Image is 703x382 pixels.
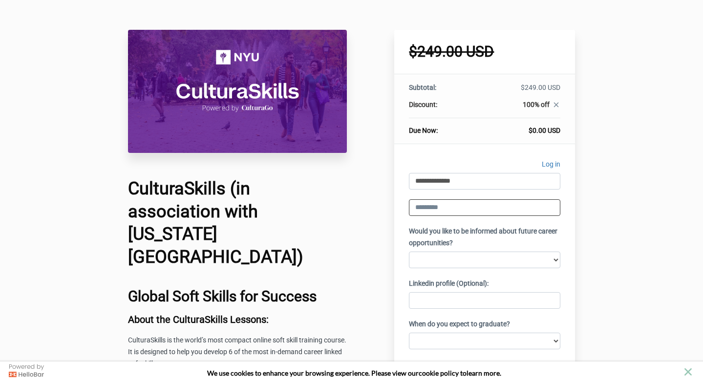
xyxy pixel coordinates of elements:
[419,369,459,377] a: cookie policy
[409,84,436,91] span: Subtotal:
[409,118,472,136] th: Due Now:
[128,30,347,153] img: 31710be-8b5f-527-66b4-0ce37cce11c4_CulturaSkills_NYU_Course_Header_Image.png
[467,369,501,377] span: learn more.
[207,369,419,377] span: We use cookies to enhance your browsing experience. Please view our
[409,360,492,370] label: Subscribe to our email list.
[128,177,347,269] h1: CulturaSkills (in association with [US_STATE][GEOGRAPHIC_DATA])
[460,369,467,377] strong: to
[523,101,550,108] span: 100% off
[128,336,346,367] span: CulturaSkills is the world’s most compact online soft skill training course. It is designed to he...
[682,366,694,378] button: close
[529,127,560,134] span: $0.00 USD
[409,278,489,290] label: Linkedin profile (Optional):
[409,100,472,118] th: Discount:
[128,314,347,325] h3: About the CulturaSkills Lessons:
[409,44,560,59] h1: $249.00 USD
[550,101,560,111] a: close
[128,288,317,305] b: Global Soft Skills for Success
[542,159,560,173] a: Log in
[409,318,510,330] label: When do you expect to graduate?
[409,226,560,249] label: Would you like to be informed about future career opportunities?
[552,101,560,109] i: close
[473,83,560,100] td: $249.00 USD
